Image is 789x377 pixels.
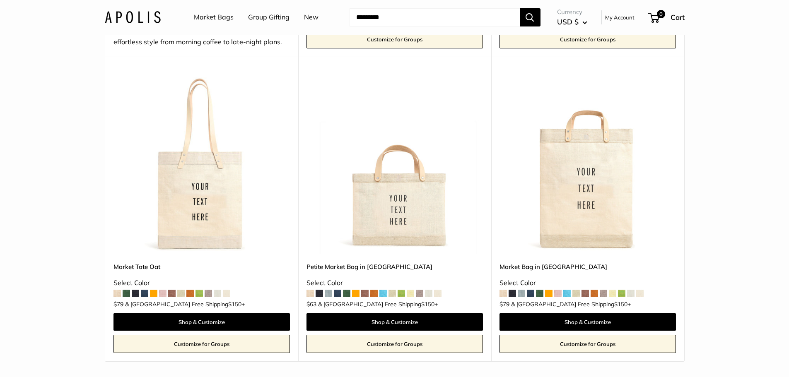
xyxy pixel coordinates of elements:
span: $79 [113,300,123,308]
a: Petite Market Bag in [GEOGRAPHIC_DATA] [306,262,483,271]
span: & [GEOGRAPHIC_DATA] Free Shipping + [125,301,245,307]
span: & [GEOGRAPHIC_DATA] Free Shipping + [511,301,631,307]
button: Search [520,8,540,26]
span: $79 [499,300,509,308]
a: Market Bag in [GEOGRAPHIC_DATA] [499,262,676,271]
div: Select Color [113,277,290,289]
span: $150 [421,300,434,308]
div: Select Color [306,277,483,289]
span: Currency [557,6,587,18]
span: $150 [614,300,627,308]
span: & [GEOGRAPHIC_DATA] Free Shipping + [318,301,438,307]
div: The Limited Oat Collection: A timeless shade, crafted for effortless style from morning coffee to... [113,24,290,48]
span: $63 [306,300,316,308]
a: Shop & Customize [499,313,676,331]
a: Customize for Groups [113,335,290,353]
img: Petite Market Bag in Oat [306,77,483,254]
a: Market Bag in OatMarket Bag in Oat [499,77,676,254]
span: USD $ [557,17,579,26]
a: Customize for Groups [306,335,483,353]
a: Market Bags [194,11,234,24]
a: Market Tote OatMarket Tote Oat [113,77,290,254]
a: Shop & Customize [113,313,290,331]
a: Customize for Groups [499,30,676,48]
a: 0 Cart [649,11,685,24]
img: Market Bag in Oat [499,77,676,254]
a: Market Tote Oat [113,262,290,271]
a: My Account [605,12,635,22]
span: Cart [671,13,685,22]
button: USD $ [557,15,587,29]
span: 0 [656,10,665,18]
a: Customize for Groups [306,30,483,48]
input: Search... [350,8,520,26]
a: Shop & Customize [306,313,483,331]
img: Market Tote Oat [113,77,290,254]
span: $150 [228,300,241,308]
div: Select Color [499,277,676,289]
a: Customize for Groups [499,335,676,353]
a: Petite Market Bag in OatPetite Market Bag in Oat [306,77,483,254]
img: Apolis [105,11,161,23]
a: Group Gifting [248,11,290,24]
a: New [304,11,318,24]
